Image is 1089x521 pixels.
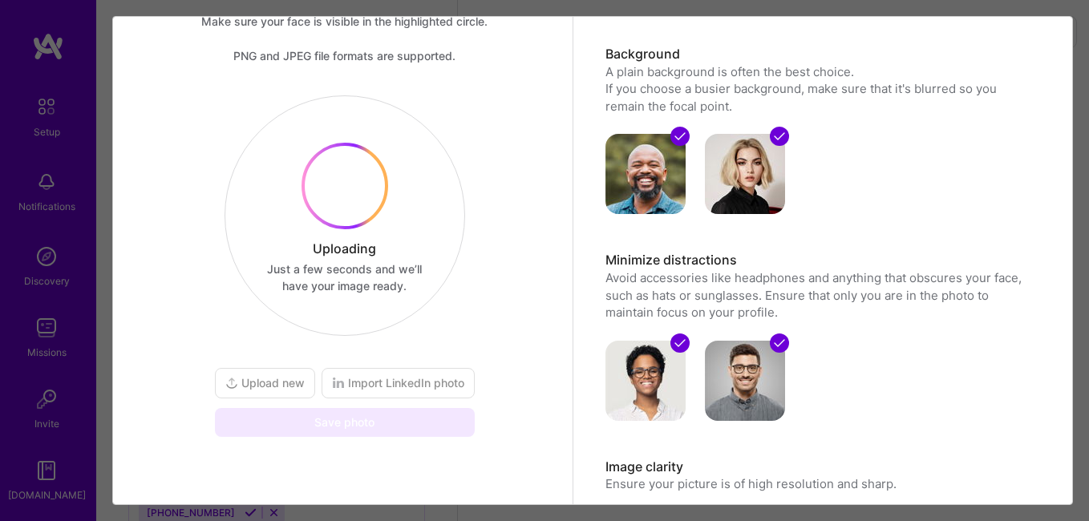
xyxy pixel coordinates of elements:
[605,475,1037,492] p: Ensure your picture is of high resolution and sharp.
[605,63,1037,80] div: A plain background is often the best choice.
[605,46,1037,63] h3: Background
[605,80,1037,115] div: If you choose a busier background, make sure that it's blurred so you remain the focal point.
[129,14,561,29] div: Make sure your face is visible in the highlighted circle.
[705,341,785,421] img: avatar
[605,458,1037,476] h3: Image clarity
[605,269,1037,321] p: Avoid accessories like headphones and anything that obscures your face, such as hats or sunglasse...
[705,134,785,214] img: avatar
[605,252,1037,269] h3: Minimize distractions
[129,48,561,63] div: PNG and JPEG file formats are supported.
[605,134,686,214] img: avatar
[605,341,686,421] img: avatar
